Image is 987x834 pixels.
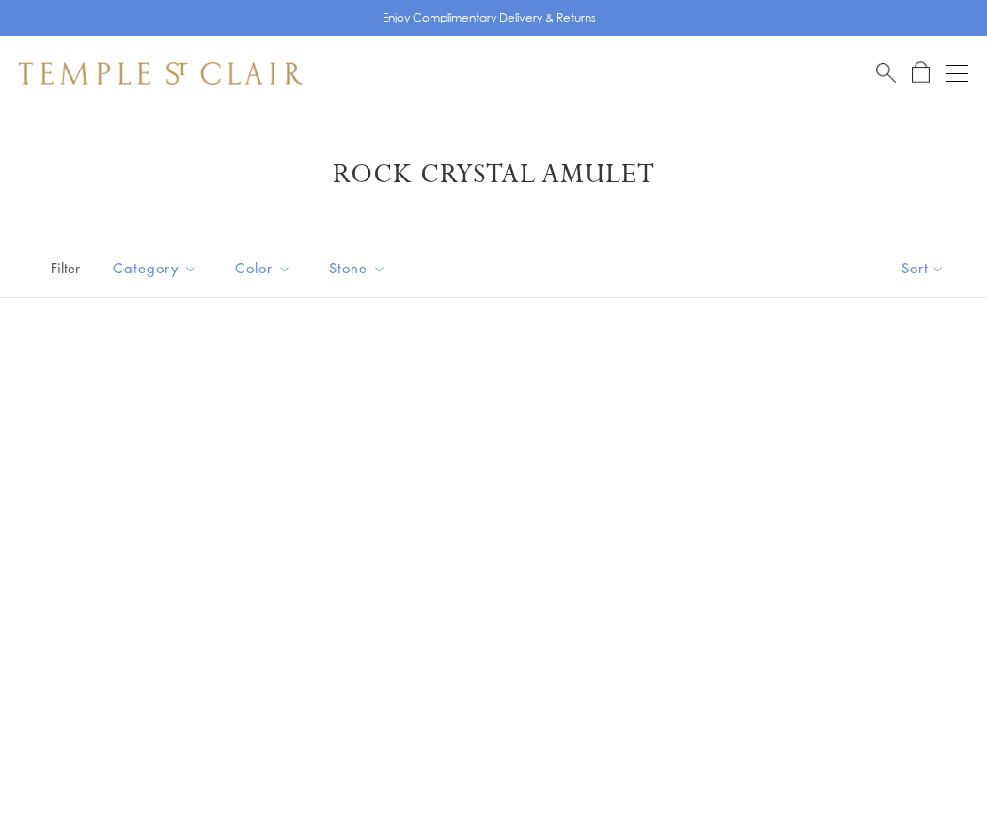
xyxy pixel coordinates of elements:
[221,247,305,289] button: Color
[315,247,400,289] button: Stone
[946,62,968,85] button: Open navigation
[19,62,303,85] img: Temple St. Clair
[876,61,896,85] a: Search
[226,256,305,280] span: Color
[47,158,940,192] h1: Rock Crystal Amulet
[103,256,211,280] span: Category
[859,239,987,297] button: Show sort by
[320,256,400,280] span: Stone
[912,61,930,85] a: Open Shopping Bag
[99,247,211,289] button: Category
[383,8,596,27] p: Enjoy Complimentary Delivery & Returns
